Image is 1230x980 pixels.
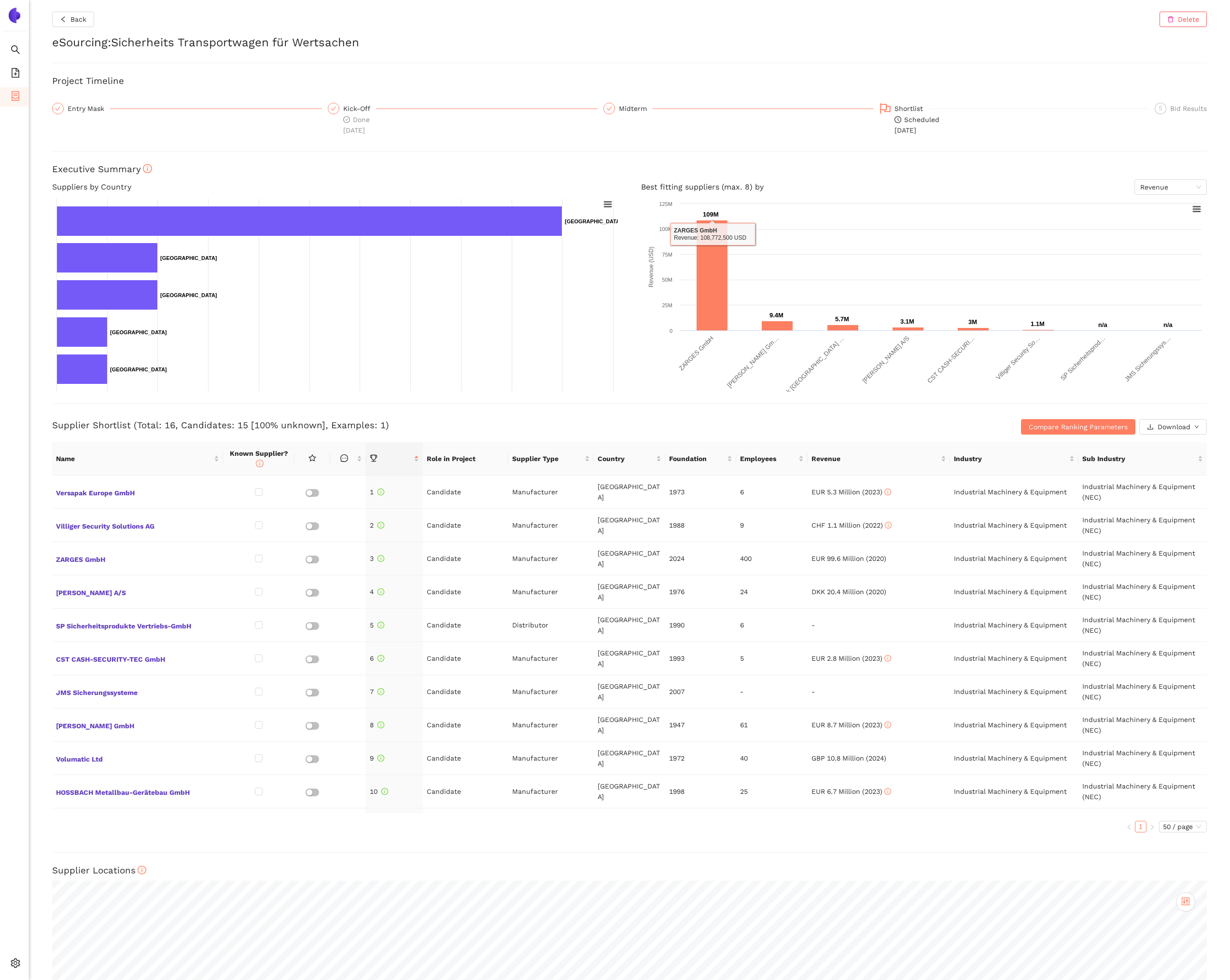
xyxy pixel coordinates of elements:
td: Manufacturer [508,808,594,842]
span: check [331,106,336,111]
span: Revenue [811,453,939,464]
span: Villiger Security Solutions AG [56,519,219,531]
text: 1.1M [1031,320,1045,327]
span: info-circle [884,489,891,495]
td: - [736,675,808,708]
span: [PERSON_NAME] GmbH [56,719,219,731]
td: Industrial Machinery & Equipment [950,742,1078,775]
span: Done [DATE] [343,116,370,134]
h3: Supplier Locations [52,864,1207,877]
td: Industrial Machinery & Equipment (NEC) [1078,542,1207,575]
td: Industrial Machinery & Equipment [950,642,1078,675]
td: Industrial Machinery & Equipment (NEC) [1078,575,1207,609]
h3: Supplier Shortlist (Total: 16, Candidates: 15 [100% unknown], Examples: 1) [52,419,822,432]
h3: Executive Summary [52,163,1207,176]
span: download [1147,423,1154,431]
span: Scheduled [DATE] [895,116,939,134]
span: GBP 10.8 Million (2024) [811,754,886,762]
td: Manufacturer [508,509,594,542]
h3: Project Timeline [52,75,1207,87]
span: info-circle [377,721,384,728]
span: info-circle [381,788,388,795]
td: [GEOGRAPHIC_DATA] [594,742,665,775]
span: Employees [740,453,797,464]
td: Candidate [423,575,508,609]
h4: Suppliers by Country [52,179,618,195]
td: Manufacturer [508,742,594,775]
text: [GEOGRAPHIC_DATA] [160,292,217,298]
span: EUR 2.8 Million (2023) [811,654,891,662]
td: 43 [736,808,808,842]
span: Sub Industry [1082,453,1196,464]
text: ZARGES GmbH [677,335,715,372]
div: Shortlist [895,103,929,114]
button: Compare Ranking Parameters [1021,419,1135,435]
button: leftBack [52,12,94,27]
span: check [606,106,612,111]
span: search [11,41,20,61]
span: left [60,16,67,24]
td: Manufacturer [508,575,594,609]
td: Industrial Machinery & Equipment [950,808,1078,842]
div: Page Size [1159,821,1207,832]
span: check-circle [343,116,350,123]
th: this column's title is Sub Industry,this column is sortable [1078,442,1207,476]
span: container [11,88,20,107]
td: Industrial Machinery & Equipment [950,675,1078,708]
span: Industry [954,453,1067,464]
h2: eSourcing : Sicherheits Transportwagen für Wertsachen [52,35,1207,51]
td: 1998 [665,775,737,808]
td: 5 [736,642,808,675]
td: Industrial Machinery & Equipment (NEC) [1078,476,1207,509]
span: EUR 6.7 Million (2023) [811,788,891,795]
span: HOSSBACH Metallbau-Gerätebau GmbH [56,785,219,798]
span: EUR 8.7 Million (2023) [811,721,891,729]
span: DKK 20.4 Million (2020) [811,588,886,596]
text: 3.1M [900,318,914,325]
span: Name [56,453,212,464]
text: CST CASH-SECURI… [926,335,976,385]
td: 1973 [665,476,737,509]
td: [GEOGRAPHIC_DATA] [594,708,665,742]
td: 1978 [665,808,737,842]
td: Candidate [423,642,508,675]
text: 100M [659,226,672,232]
td: Industrial Machinery & Equipment [950,609,1078,642]
text: 25M [662,302,672,308]
span: 2 [370,521,384,529]
li: Previous Page [1123,821,1135,832]
td: [GEOGRAPHIC_DATA] [594,476,665,509]
td: [GEOGRAPHIC_DATA] [594,609,665,642]
span: info-circle [143,164,152,173]
td: 6 [736,609,808,642]
span: info-circle [377,655,384,662]
li: Next Page [1146,821,1158,832]
span: info-circle [377,588,384,595]
div: Entry Mask [68,103,110,114]
td: Manufacturer [508,542,594,575]
text: n/a [1163,321,1173,328]
text: [GEOGRAPHIC_DATA] [160,255,217,261]
button: downloadDownloaddown [1139,419,1207,435]
span: - [811,688,815,695]
td: 6 [736,476,808,509]
td: Industrial Machinery & Equipment (NEC) [1078,775,1207,808]
text: [PERSON_NAME] A/S [861,334,910,384]
span: info-circle [377,522,384,529]
td: Manufacturer [508,642,594,675]
span: 3 [370,555,384,562]
td: Candidate [423,476,508,509]
td: Candidate [423,675,508,708]
span: Bid Results [1170,105,1207,112]
text: 109M [703,211,719,218]
td: [GEOGRAPHIC_DATA] [594,775,665,808]
h4: Best fitting suppliers (max. 8) by [641,179,1207,195]
text: 0 [670,328,672,334]
span: clock-circle [895,116,901,123]
span: Back [70,14,86,25]
td: 24 [736,575,808,609]
span: 10 [370,788,388,795]
span: 7 [370,688,384,695]
td: 1972 [665,742,737,775]
text: SP Sicherheitsprod… [1059,335,1106,382]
